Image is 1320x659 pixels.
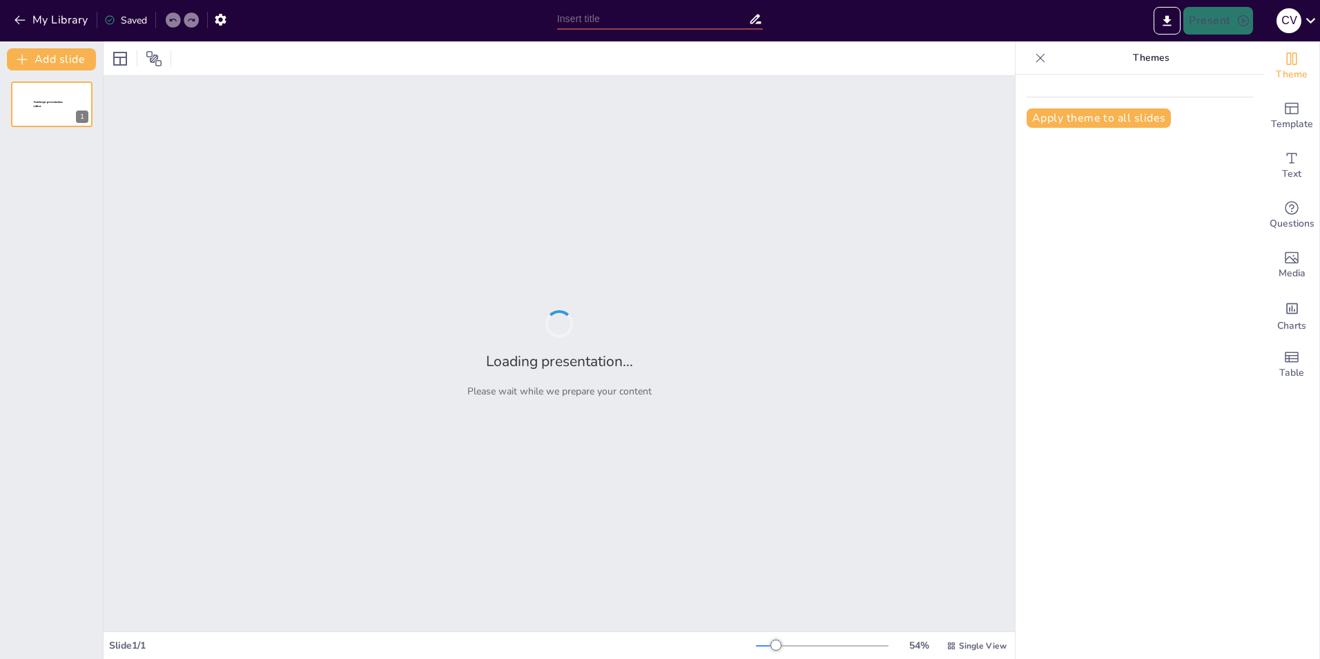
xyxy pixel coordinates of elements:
div: Add text boxes [1264,141,1319,191]
div: Add a table [1264,340,1319,390]
p: Please wait while we prepare your content [467,385,652,398]
button: Apply theme to all slides [1027,108,1171,128]
span: Questions [1270,216,1314,231]
span: Table [1279,365,1304,381]
span: Text [1282,166,1301,182]
div: 54 % [902,639,935,652]
div: Add images, graphics, shapes or video [1264,240,1319,290]
div: Saved [104,14,147,27]
span: Position [146,50,162,67]
button: Add slide [7,48,96,70]
div: 1 [11,82,93,127]
div: Slide 1 / 1 [109,639,756,652]
span: Sendsteps presentation editor [34,101,63,108]
button: Export to PowerPoint [1154,7,1181,35]
div: c v [1277,8,1301,33]
input: Insert title [557,9,749,29]
span: Template [1271,117,1313,132]
h2: Loading presentation... [486,352,633,371]
div: Layout [109,48,131,70]
span: Charts [1277,318,1306,334]
button: Present [1183,7,1252,35]
div: Change the overall theme [1264,41,1319,91]
p: Themes [1051,41,1250,75]
button: c v [1277,7,1301,35]
div: Get real-time input from your audience [1264,191,1319,240]
div: 1 [76,111,88,123]
span: Single View [959,640,1007,651]
span: Media [1279,266,1306,281]
div: Add charts and graphs [1264,290,1319,340]
div: Add ready made slides [1264,91,1319,141]
span: Theme [1276,67,1308,82]
button: My Library [10,9,94,31]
